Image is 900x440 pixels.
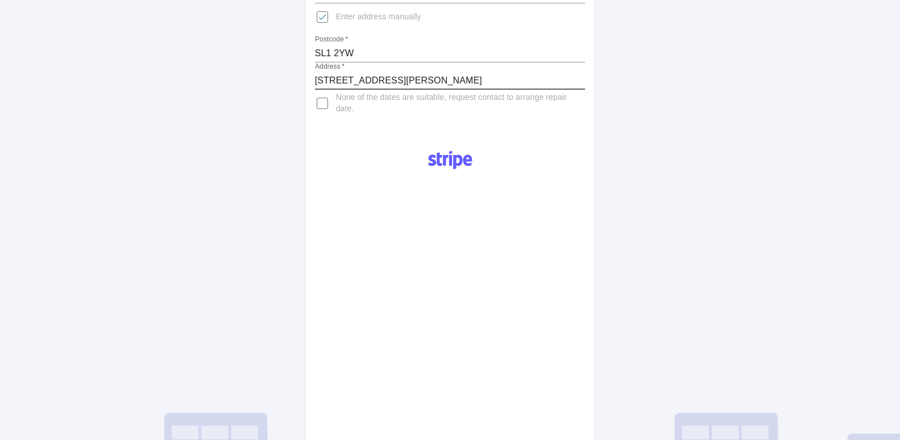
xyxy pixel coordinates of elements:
img: Logo [422,146,479,174]
label: Postcode [315,35,348,44]
span: Enter address manually [336,11,421,23]
span: None of the dates are suitable, request contact to arrange repair date. [336,92,577,115]
label: Address [315,62,345,72]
